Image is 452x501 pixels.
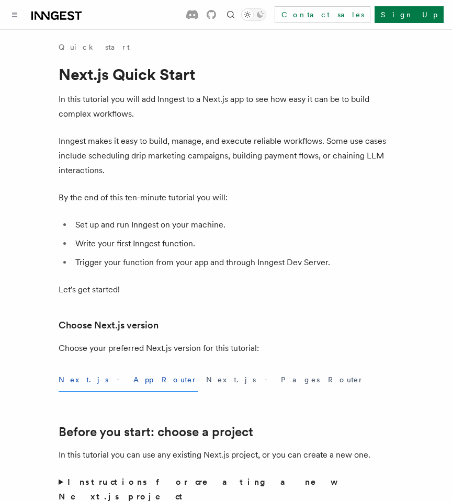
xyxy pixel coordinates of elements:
[72,255,393,270] li: Trigger your function from your app and through Inngest Dev Server.
[59,341,393,356] p: Choose your preferred Next.js version for this tutorial:
[59,65,393,84] h1: Next.js Quick Start
[8,8,21,21] button: Toggle navigation
[59,282,393,297] p: Let's get started!
[59,425,253,439] a: Before you start: choose a project
[224,8,237,21] button: Find something...
[59,92,393,121] p: In this tutorial you will add Inngest to a Next.js app to see how easy it can be to build complex...
[59,368,198,392] button: Next.js - App Router
[59,318,159,333] a: Choose Next.js version
[59,42,130,52] a: Quick start
[72,218,393,232] li: Set up and run Inngest on your machine.
[206,368,364,392] button: Next.js - Pages Router
[59,448,393,462] p: In this tutorial you can use any existing Next.js project, or you can create a new one.
[59,190,393,205] p: By the end of this ten-minute tutorial you will:
[72,236,393,251] li: Write your first Inngest function.
[59,134,393,178] p: Inngest makes it easy to build, manage, and execute reliable workflows. Some use cases include sc...
[375,6,444,23] a: Sign Up
[275,6,370,23] a: Contact sales
[241,8,266,21] button: Toggle dark mode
